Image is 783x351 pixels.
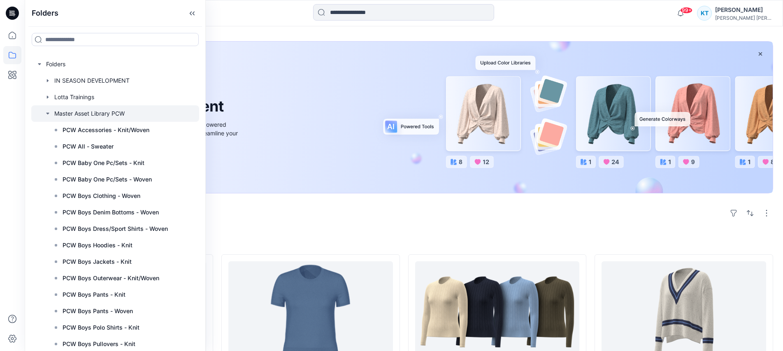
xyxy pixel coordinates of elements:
[63,339,135,349] p: PCW Boys Pullovers - Knit
[63,273,159,283] p: PCW Boys Outerwear - Knit/Woven
[63,191,140,201] p: PCW Boys Clothing - Woven
[63,207,159,217] p: PCW Boys Denim Bottoms - Woven
[63,257,132,267] p: PCW Boys Jackets - Knit
[35,236,773,246] h4: Styles
[680,7,692,14] span: 99+
[715,5,773,15] div: [PERSON_NAME]
[63,306,133,316] p: PCW Boys Pants - Woven
[697,6,712,21] div: KT
[63,125,149,135] p: PCW Accessories - Knit/Woven
[63,174,152,184] p: PCW Baby One Pc/Sets - Woven
[63,323,139,332] p: PCW Boys Polo Shirts - Knit
[715,15,773,21] div: [PERSON_NAME] [PERSON_NAME]
[63,240,132,250] p: PCW Boys Hoodies - Knit
[63,142,114,151] p: PCW All - Sweater
[63,158,144,168] p: PCW Baby One Pc/Sets - Knit
[63,224,168,234] p: PCW Boys Dress/Sport Shirts - Woven
[63,290,125,300] p: PCW Boys Pants - Knit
